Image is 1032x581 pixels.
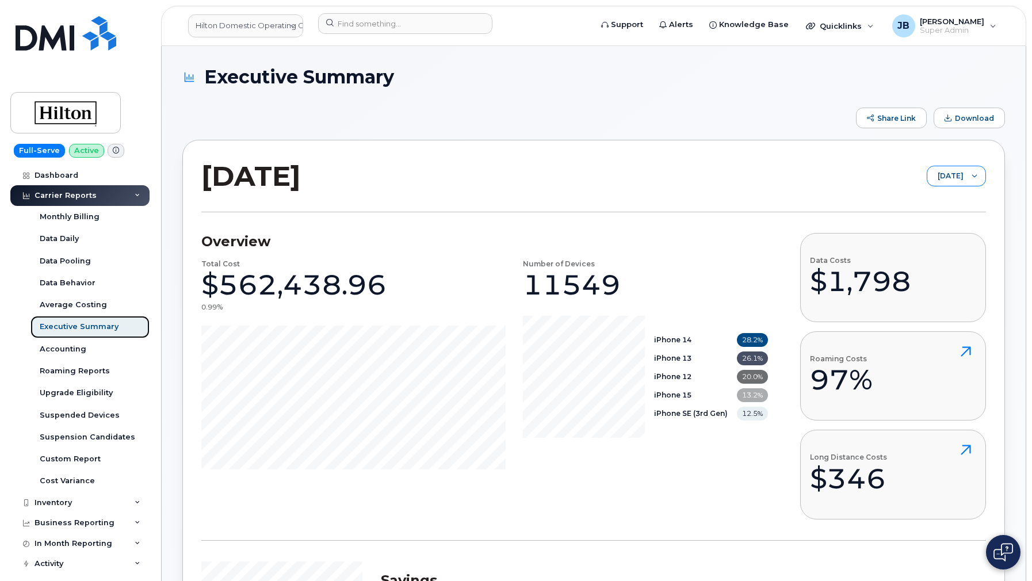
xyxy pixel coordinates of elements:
b: iPhone 12 [654,372,691,381]
h4: Total Cost [201,260,240,267]
span: July 2025 [927,166,964,187]
div: 97% [810,362,873,397]
b: iPhone 15 [654,391,691,399]
span: 28.2% [737,333,768,347]
img: Open chat [993,543,1013,561]
span: 20.0% [737,370,768,384]
button: Roaming Costs97% [800,331,986,421]
span: Download [955,114,994,123]
h2: [DATE] [201,159,301,193]
div: $1,798 [810,264,911,299]
b: iPhone 14 [654,335,691,344]
h4: Long Distance Costs [810,453,887,461]
div: $562,438.96 [201,267,387,302]
b: iPhone SE (3rd Gen) [654,409,728,418]
div: 0.99% [201,302,223,312]
span: Share Link [877,114,916,123]
div: 11549 [523,267,621,302]
span: 12.5% [737,407,768,421]
div: $346 [810,461,887,496]
h4: Number of Devices [523,260,595,267]
h4: Data Costs [810,257,911,264]
h3: Overview [201,233,768,250]
span: 26.1% [737,351,768,365]
b: iPhone 13 [654,354,691,362]
button: Download [934,108,1005,128]
button: Long Distance Costs$346 [800,430,986,519]
h4: Roaming Costs [810,355,873,362]
span: Executive Summary [204,67,394,87]
button: Share Link [856,108,927,128]
span: 13.2% [737,388,768,402]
